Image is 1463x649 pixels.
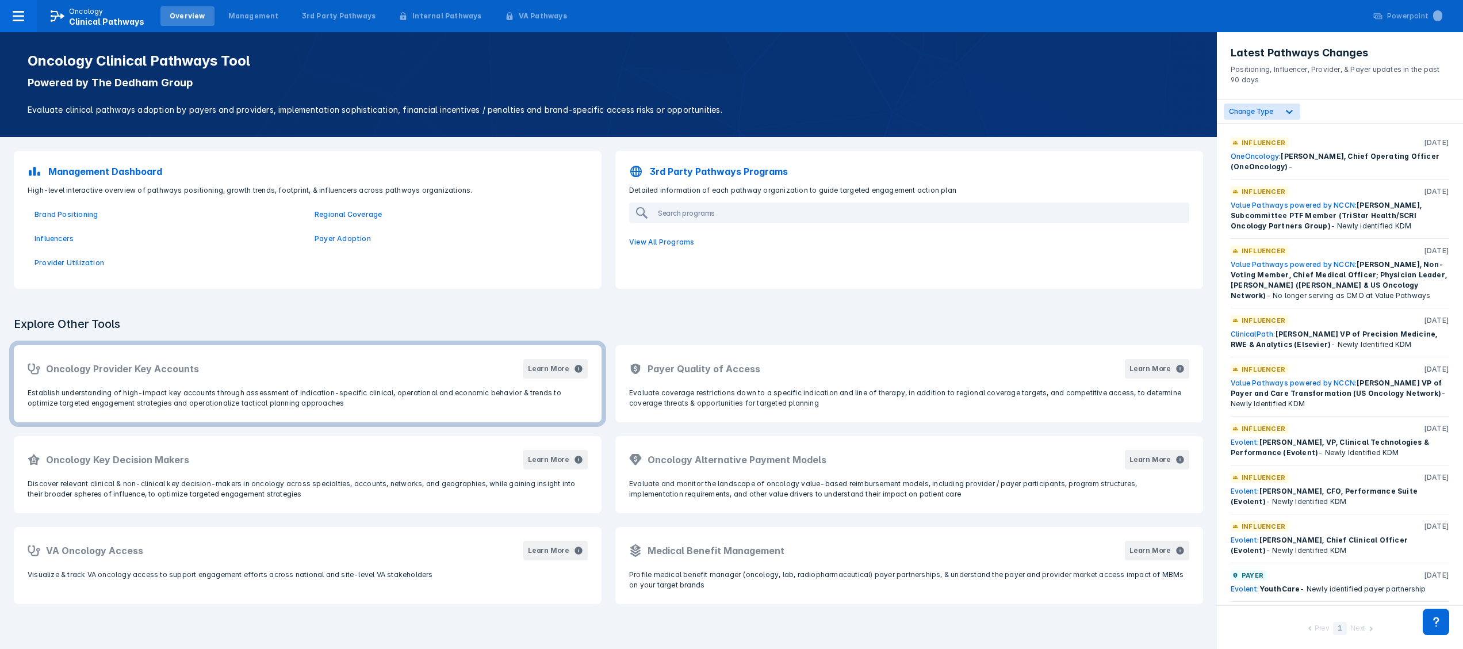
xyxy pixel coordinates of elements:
[648,544,784,558] h2: Medical Benefit Management
[28,104,1189,116] p: Evaluate clinical pathways adoption by payers and providers, implementation sophistication, finan...
[1242,570,1263,581] p: Payer
[1424,423,1449,434] p: [DATE]
[648,362,760,376] h2: Payer Quality of Access
[1231,329,1449,350] div: - Newly Identified KDM
[1231,486,1449,507] div: - Newly Identified KDM
[160,6,215,26] a: Overview
[412,11,481,21] div: Internal Pathways
[1242,423,1285,434] p: Influencer
[1259,585,1300,593] span: YouthCare
[1231,438,1259,446] a: Evolent:
[1231,536,1408,555] span: [PERSON_NAME], Chief Clinical Officer (Evolent)
[1125,541,1189,560] button: Learn More
[1125,359,1189,379] button: Learn More
[523,359,588,379] button: Learn More
[629,570,1189,590] p: Profile medical benefit manager (oncology, lab, radiopharmaceutical) payer partnerships, & unders...
[653,204,998,222] input: Search programs
[1231,152,1281,161] a: OneOncology:
[1423,609,1449,635] div: Contact Support
[1231,60,1449,85] p: Positioning, Influencer, Provider, & Payer updates in the past 90 days
[1129,455,1171,465] div: Learn More
[69,6,104,17] p: Oncology
[315,234,581,244] a: Payer Adoption
[1231,151,1449,172] div: -
[1231,438,1429,457] span: [PERSON_NAME], VP, Clinical Technologies & Performance (Evolent)
[228,11,279,21] div: Management
[1242,364,1285,375] p: Influencer
[1125,450,1189,469] button: Learn More
[28,76,1189,90] p: Powered by The Dedham Group
[46,453,189,467] h2: Oncology Key Decision Makers
[1242,138,1285,148] p: Influencer
[1231,201,1422,230] span: [PERSON_NAME], Subcommittee PTF Member (TriStar Health/SCRI Oncology Partners Group)
[46,362,199,376] h2: Oncology Provider Key Accounts
[1231,487,1259,495] a: Evolent:
[315,209,581,220] a: Regional Coverage
[7,310,127,338] h3: Explore Other Tools
[1242,315,1285,326] p: Influencer
[519,11,567,21] div: VA Pathways
[1231,46,1449,60] h3: Latest Pathways Changes
[629,388,1189,409] p: Evaluate coverage restrictions down to a specific indication and line of therapy, in addition to ...
[1242,246,1285,256] p: Influencer
[46,544,143,558] h2: VA Oncology Access
[1231,437,1449,458] div: - Newly Identified KDM
[523,541,588,560] button: Learn More
[1424,570,1449,581] p: [DATE]
[35,234,301,244] a: Influencers
[528,455,569,465] div: Learn More
[1231,536,1259,544] a: Evolent:
[650,165,788,178] p: 3rd Party Pathways Programs
[302,11,376,21] div: 3rd Party Pathways
[1350,623,1365,635] div: Next
[28,570,588,580] p: Visualize & track VA oncology access to support engagement efforts across national and site-level...
[1231,330,1437,349] span: [PERSON_NAME] VP of Precision Medicine, RWE & Analytics (Elsevier)
[622,230,1196,254] p: View All Programs
[1333,622,1347,635] div: 1
[648,453,826,467] h2: Oncology Alternative Payment Models
[28,388,588,409] p: Establish understanding of high-impact key accounts through assessment of indication-specific cli...
[219,6,288,26] a: Management
[1242,186,1285,197] p: Influencer
[528,364,569,374] div: Learn More
[1424,364,1449,375] p: [DATE]
[1231,585,1259,593] a: Evolent:
[1424,246,1449,256] p: [DATE]
[523,450,588,469] button: Learn More
[622,185,1196,196] p: Detailed information of each pathway organization to guide targeted engagement action plan
[1231,379,1357,387] a: Value Pathways powered by NCCN:
[48,165,162,178] p: Management Dashboard
[35,258,301,268] a: Provider Utilization
[1231,260,1357,269] a: Value Pathways powered by NCCN:
[21,185,595,196] p: High-level interactive overview of pathways positioning, growth trends, footprint, & influencers ...
[1424,315,1449,326] p: [DATE]
[1424,186,1449,197] p: [DATE]
[69,17,144,26] span: Clinical Pathways
[1129,545,1171,556] div: Learn More
[1242,521,1285,532] p: Influencer
[1424,472,1449,483] p: [DATE]
[1229,107,1273,116] span: Change Type
[28,53,1189,69] h1: Oncology Clinical Pathways Tool
[1231,584,1449,594] div: - Newly identified payer partnership
[1231,330,1276,338] a: ClinicalPath:
[1231,152,1439,171] span: [PERSON_NAME], Chief Operating Officer (OneOncology)
[1231,201,1357,209] a: Value Pathways powered by NCCN:
[629,479,1189,499] p: Evaluate and monitor the landscape of oncology value-based reimbursement models, including provid...
[622,158,1196,185] a: 3rd Party Pathways Programs
[293,6,385,26] a: 3rd Party Pathways
[528,545,569,556] div: Learn More
[1129,364,1171,374] div: Learn More
[1231,535,1449,556] div: - Newly Identified KDM
[1231,487,1418,506] span: [PERSON_NAME], CFO, Performance Suite (Evolent)
[170,11,205,21] div: Overview
[1231,259,1449,301] div: - No longer serving as CMO at Value Pathways
[1424,521,1449,532] p: [DATE]
[1242,472,1285,483] p: Influencer
[35,209,301,220] a: Brand Positioning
